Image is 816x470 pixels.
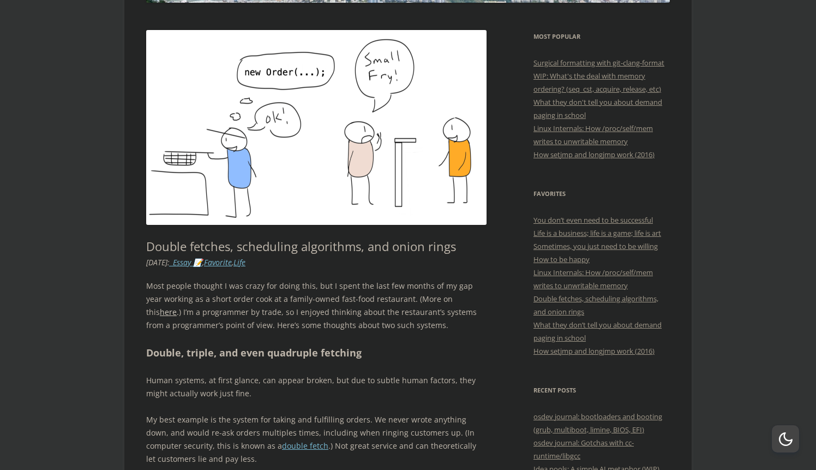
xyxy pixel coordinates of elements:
h3: Most Popular [533,30,670,43]
a: WIP: What's the deal with memory ordering? (seq_cst, acquire, release, etc) [533,71,661,94]
p: Most people thought I was crazy for doing this, but I spent the last few months of my gap year wo... [146,279,487,332]
a: here [160,307,177,317]
h3: Recent Posts [533,384,670,397]
a: Favorite [204,257,232,267]
a: What they don't tell you about demand paging in school [533,97,662,120]
a: Linux Internals: How /proc/self/mem writes to unwritable memory [533,123,653,146]
a: How to be happy [533,254,590,264]
a: You don’t even need to be successful [533,215,653,225]
a: Linux Internals: How /proc/self/mem writes to unwritable memory [533,267,653,290]
h1: Double fetches, scheduling algorithms, and onion rings [146,239,487,253]
a: osdev journal: bootloaders and booting (grub, multiboot, limine, BIOS, EFI) [533,412,662,435]
a: Life [233,257,245,267]
a: Life is a business; life is a game; life is art [533,228,661,238]
a: Double fetches, scheduling algorithms, and onion rings [533,294,658,317]
a: How setjmp and longjmp work (2016) [533,150,655,159]
a: osdev journal: Gotchas with cc-runtime/libgcc [533,438,634,461]
p: Human systems, at first glance, can appear broken, but due to subtle human factors, they might ac... [146,374,487,400]
a: double fetch [282,441,328,451]
i: : , , [146,257,245,267]
h3: Favorites [533,187,670,200]
time: [DATE] [146,257,167,267]
a: What they don’t tell you about demand paging in school [533,320,662,343]
p: My best example is the system for taking and fulfilling orders. We never wrote anything down, and... [146,413,487,466]
a: _Essay 📝 [170,257,202,267]
a: Sometimes, you just need to be willing [533,241,658,251]
a: Surgical formatting with git-clang-format [533,58,664,68]
a: How setjmp and longjmp work (2016) [533,346,655,356]
h2: Double, triple, and even quadruple fetching [146,345,487,361]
